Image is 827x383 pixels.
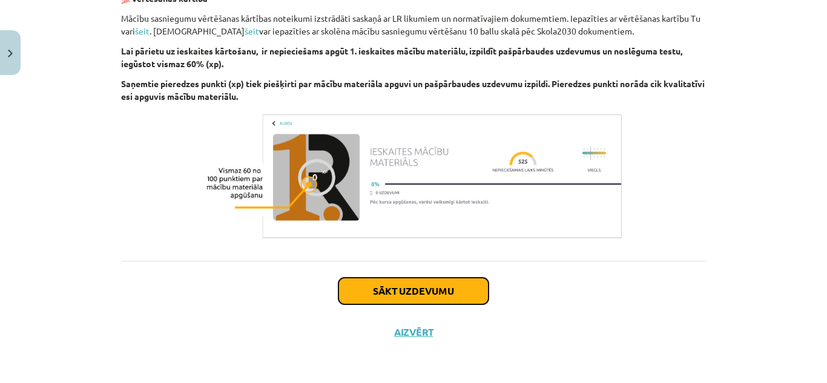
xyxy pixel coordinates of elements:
[135,25,150,36] a: šeit
[121,45,682,69] b: Lai pārietu uz ieskaites kārtošanu, ir nepieciešams apgūt 1. ieskaites mācību materiālu, izpildīt...
[8,50,13,57] img: icon-close-lesson-0947bae3869378f0d4975bcd49f059093ad1ed9edebbc8119c70593378902aed.svg
[390,326,437,338] button: Aizvērt
[121,12,706,38] p: Mācību sasniegumu vērtēšanas kārtības noteikumi izstrādāti saskaņā ar LR likumiem un normatīvajie...
[338,278,489,304] button: Sākt uzdevumu
[245,25,259,36] a: šeit
[121,78,705,102] b: Saņemtie pieredzes punkti (xp) tiek piešķirti par mācību materiāla apguvi un pašpārbaudes uzdevum...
